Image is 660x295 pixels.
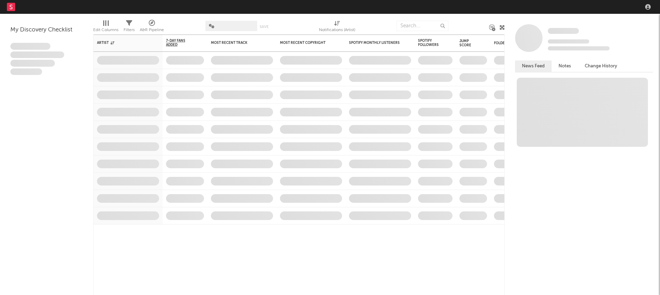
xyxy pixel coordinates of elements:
[548,28,579,34] span: Some Artist
[578,60,624,72] button: Change History
[548,39,589,44] span: Tracking Since: [DATE]
[515,60,552,72] button: News Feed
[93,26,118,34] div: Edit Columns
[548,28,579,35] a: Some Artist
[211,41,263,45] div: Most Recent Track
[97,41,149,45] div: Artist
[459,39,477,47] div: Jump Score
[260,25,269,29] button: Save
[140,17,164,37] div: A&R Pipeline
[140,26,164,34] div: A&R Pipeline
[10,68,42,75] span: Aliquam viverra
[552,60,578,72] button: Notes
[280,41,332,45] div: Most Recent Copyright
[494,41,546,45] div: Folders
[10,43,50,50] span: Lorem ipsum dolor
[397,21,448,31] input: Search...
[93,17,118,37] div: Edit Columns
[10,51,64,58] span: Integer aliquet in purus et
[10,60,55,67] span: Praesent ac interdum
[10,26,83,34] div: My Discovery Checklist
[124,17,135,37] div: Filters
[548,46,610,50] span: 0 fans last week
[319,17,355,37] div: Notifications (Artist)
[319,26,355,34] div: Notifications (Artist)
[349,41,401,45] div: Spotify Monthly Listeners
[418,39,442,47] div: Spotify Followers
[166,39,194,47] span: 7-Day Fans Added
[124,26,135,34] div: Filters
